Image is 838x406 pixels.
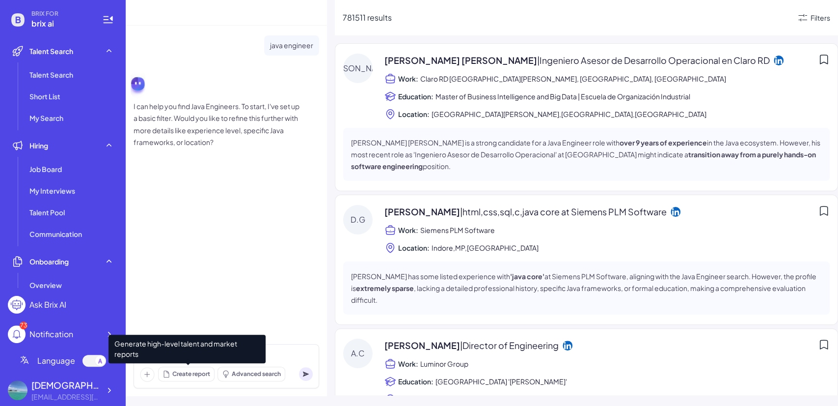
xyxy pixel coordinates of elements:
span: [GEOGRAPHIC_DATA],[GEOGRAPHIC_DATA],[GEOGRAPHIC_DATA] [432,393,650,405]
span: brix ai [31,18,90,29]
span: Work: [398,225,418,235]
strong: 'java core' [510,272,544,281]
span: Create report [172,370,210,378]
span: My Search [29,113,63,123]
p: I can help you find Java Engineers. To start, I've set up a basic filter. Would you like to refin... [134,100,300,148]
span: Language [37,355,75,367]
span: [GEOGRAPHIC_DATA] '[PERSON_NAME]' [435,376,567,387]
span: Hiring [29,141,48,150]
strong: over 9 years of experience [620,138,707,147]
span: Education: [398,91,433,101]
span: BRIX FOR [31,10,90,18]
span: [PERSON_NAME] [384,205,667,218]
span: Indore,MP,[GEOGRAPHIC_DATA] [432,242,539,254]
div: 73 [20,321,27,329]
span: Education: [398,377,433,386]
div: A.C [343,339,373,368]
div: 2725121109@qq.com [31,392,100,402]
div: Ask Brix AI [29,299,66,311]
span: Advanced search [232,370,281,378]
span: | Ingeniero Asesor de Desarrollo Operacional en Claro RD [537,55,770,66]
div: [PERSON_NAME] [343,54,373,83]
span: Luminor Group [420,358,469,370]
span: Location: [398,243,430,253]
span: Talent Pool [29,207,65,217]
span: Short List [29,91,60,101]
img: 603306eb96b24af9be607d0c73ae8e85.jpg [8,380,27,400]
span: [PERSON_NAME] [PERSON_NAME] [384,54,770,67]
span: Location: [398,109,430,119]
span: | html,css,sql,c,java core at Siemens PLM Software [460,206,667,217]
span: Talent Search [29,70,73,80]
span: Job Board [29,164,62,174]
span: Overview [29,280,62,290]
span: Work: [398,74,418,84]
div: laizhineng789 laiz [31,378,100,392]
span: Communication [29,229,82,239]
span: [GEOGRAPHIC_DATA][PERSON_NAME],[GEOGRAPHIC_DATA],[GEOGRAPHIC_DATA] [432,108,706,120]
div: Filters [811,13,830,23]
strong: extremely sparse [356,284,414,292]
span: Location: [398,394,430,404]
p: [PERSON_NAME] has some listed experience with at Siemens PLM Software, aligning with the Java Eng... [351,270,822,306]
div: D.G [343,205,373,234]
p: java engineer [270,39,313,52]
span: Work: [398,359,418,369]
span: My Interviews [29,186,75,196]
p: [PERSON_NAME] [PERSON_NAME] is a strong candidate for a Java Engineer role with in the Java ecosy... [351,137,822,172]
span: Generate high-level talent and market reports [108,335,266,363]
div: Notification [29,328,73,340]
span: | Director of Engineering [460,340,559,351]
span: 781511 results [343,12,392,23]
span: Claro RD [GEOGRAPHIC_DATA][PERSON_NAME], [GEOGRAPHIC_DATA], [GEOGRAPHIC_DATA] [420,73,726,85]
span: Talent Search [29,46,73,56]
span: Master of Business Intelligence and Big Data | Escuela de Organización Industrial [435,90,690,102]
span: [PERSON_NAME] [384,339,559,352]
span: Siemens PLM Software [420,224,496,236]
span: Onboarding [29,257,69,266]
